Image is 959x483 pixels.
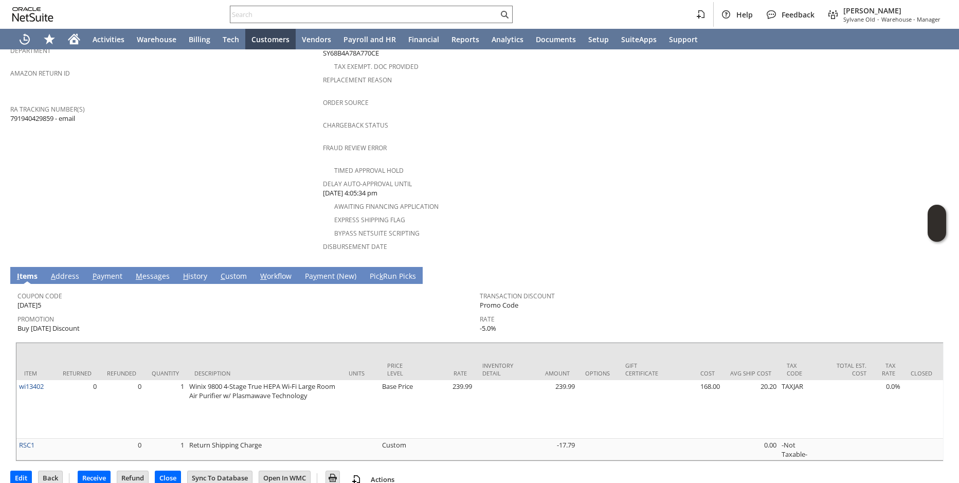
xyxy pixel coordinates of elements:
[625,362,658,377] div: Gift Certificate
[19,440,34,450] a: RSC1
[334,62,419,71] a: Tax Exempt. Doc Provided
[183,29,216,49] a: Billing
[323,76,392,84] a: Replacement reason
[881,15,940,23] span: Warehouse - Manager
[928,205,946,242] iframe: Click here to launch Oracle Guided Learning Help Panel
[367,271,419,282] a: PickRun Picks
[492,34,523,44] span: Analytics
[911,369,932,377] div: Closed
[530,29,582,49] a: Documents
[323,188,377,198] span: [DATE] 4:05:34 pm
[323,121,388,130] a: Chargeback Status
[230,8,498,21] input: Search
[302,271,359,282] a: Payment (New)
[245,29,296,49] a: Customers
[131,29,183,49] a: Warehouse
[189,34,210,44] span: Billing
[334,216,405,224] a: Express Shipping Flag
[498,8,511,21] svg: Search
[480,315,495,324] a: Rate
[482,362,513,377] div: Inventory Detail
[99,439,144,460] td: 0
[387,362,410,377] div: Price Level
[251,34,289,44] span: Customers
[144,439,187,460] td: 1
[136,271,142,281] span: M
[585,369,610,377] div: Options
[843,6,940,15] span: [PERSON_NAME]
[337,29,402,49] a: Payroll and HR
[68,33,80,45] svg: Home
[529,369,570,377] div: Amount
[55,380,99,439] td: 0
[521,439,577,460] td: -17.79
[843,15,875,23] span: Sylvane Old
[621,34,657,44] span: SuiteApps
[379,271,383,281] span: k
[302,34,331,44] span: Vendors
[323,180,412,188] a: Delay Auto-Approval Until
[674,369,715,377] div: Cost
[17,315,54,324] a: Promotion
[480,292,555,300] a: Transaction Discount
[17,300,41,310] span: [DATE]5
[152,369,179,377] div: Quantity
[93,271,97,281] span: P
[260,271,267,281] span: W
[90,271,125,282] a: Payment
[669,34,698,44] span: Support
[782,10,815,20] span: Feedback
[24,369,47,377] div: Item
[779,439,818,460] td: -Not Taxable-
[349,369,372,377] div: Units
[426,369,467,377] div: Rate
[882,362,895,377] div: Tax Rate
[10,105,85,114] a: RA Tracking Number(s)
[48,271,82,282] a: Address
[10,114,75,123] span: 791940429859 - email
[480,324,496,333] span: -5.0%
[218,271,249,282] a: Custom
[99,380,144,439] td: 0
[216,29,245,49] a: Tech
[17,324,80,333] span: Buy [DATE] Discount
[323,242,387,251] a: Disbursement Date
[779,380,818,439] td: TAXJAR
[445,29,485,49] a: Reports
[379,380,418,439] td: Base Price
[17,292,62,300] a: Coupon Code
[343,34,396,44] span: Payroll and HR
[722,439,779,460] td: 0.00
[334,229,420,238] a: Bypass NetSuite Scripting
[12,7,53,22] svg: logo
[133,271,172,282] a: Messages
[194,369,333,377] div: Description
[223,34,239,44] span: Tech
[323,98,369,107] a: Order Source
[221,271,225,281] span: C
[418,380,475,439] td: 239.99
[12,29,37,49] a: Recent Records
[10,69,70,78] a: Amazon Return ID
[402,29,445,49] a: Financial
[51,271,56,281] span: A
[180,271,210,282] a: History
[137,34,176,44] span: Warehouse
[787,362,810,377] div: Tax Code
[877,15,879,23] span: -
[258,271,294,282] a: Workflow
[14,271,40,282] a: Items
[63,369,92,377] div: Returned
[37,29,62,49] div: Shortcuts
[663,29,704,49] a: Support
[379,439,418,460] td: Custom
[187,439,341,460] td: Return Shipping Charge
[334,166,404,175] a: Timed Approval Hold
[10,46,51,55] a: Department
[323,144,387,152] a: Fraud Review Error
[183,271,188,281] span: H
[730,369,771,377] div: Avg Ship Cost
[334,202,439,211] a: Awaiting Financing Application
[825,362,866,377] div: Total Est. Cost
[313,271,317,281] span: y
